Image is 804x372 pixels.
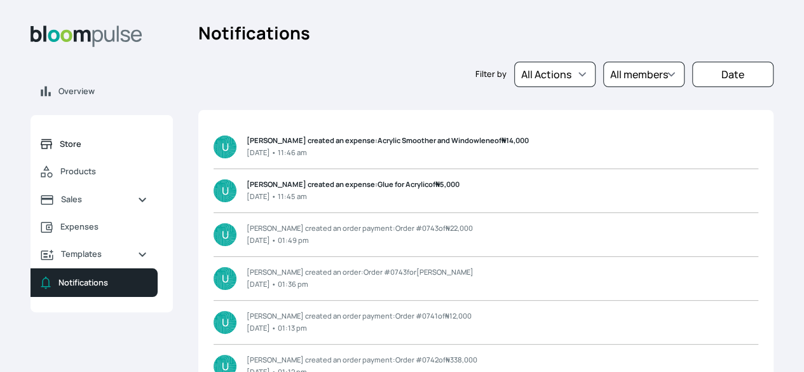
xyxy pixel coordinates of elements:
[247,191,460,202] p: [DATE] • 11:45 am
[247,279,474,290] p: [DATE] • 01:36 pm
[247,311,472,322] p: [PERSON_NAME] created an order payment: Order # 0741 of
[435,179,460,189] span: 5,000
[31,15,173,357] aside: Sidebar
[222,183,229,198] span: U
[501,135,529,145] span: 14,000
[60,138,147,150] span: Store
[435,179,440,189] span: ₦
[58,85,163,97] span: Overview
[247,135,529,146] p: [PERSON_NAME] created an expense: Acrylic Smoother and Windowlene of
[247,267,474,278] p: [PERSON_NAME] created an order: Order # 0743 for [PERSON_NAME]
[247,323,472,334] p: [DATE] • 01:13 pm
[446,355,450,364] span: ₦
[31,130,158,158] a: Store
[222,271,229,286] span: U
[247,223,473,234] p: [PERSON_NAME] created an order payment: Order # 0743 of
[247,179,460,190] p: [PERSON_NAME] created an expense: Glue for Acrylic of
[61,193,127,205] span: Sales
[222,139,229,155] span: U
[31,268,158,297] a: Notifications
[31,213,158,240] a: Expenses
[31,25,142,47] img: Bloom Logo
[446,223,450,233] span: ₦
[222,315,229,330] span: U
[445,311,472,320] span: 12,000
[31,186,158,213] a: Sales
[60,165,147,177] span: Products
[445,311,449,320] span: ₦
[247,235,473,246] p: [DATE] • 01:49 pm
[31,78,173,105] a: Overview
[475,68,507,80] span: Filter by
[60,221,147,233] span: Expenses
[222,227,229,242] span: U
[198,15,773,62] h2: Notifications
[446,355,477,364] span: 338,000
[61,248,127,260] span: Templates
[31,240,158,268] a: Templates
[501,135,506,145] span: ₦
[58,277,108,289] span: Notifications
[247,355,477,366] p: [PERSON_NAME] created an order payment: Order # 0742 of
[446,223,473,233] span: 22,000
[247,148,529,158] p: [DATE] • 11:46 am
[31,158,158,186] a: Products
